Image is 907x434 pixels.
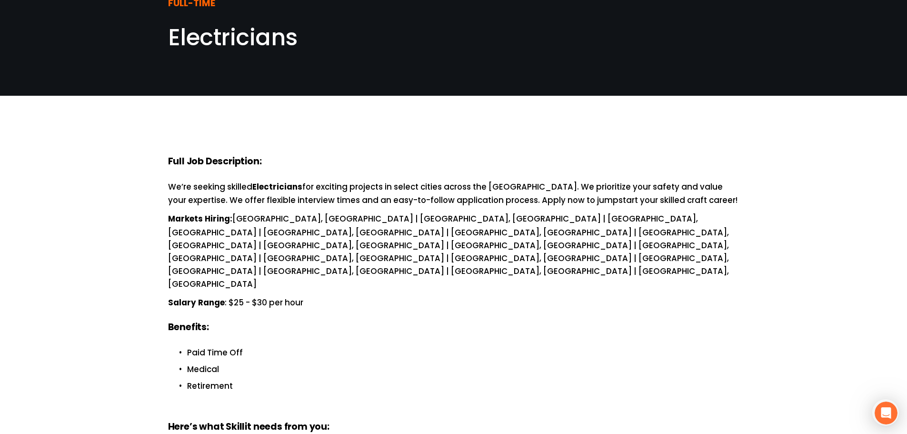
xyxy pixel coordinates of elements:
[875,402,897,424] iframe: Intercom live chat
[168,21,298,53] span: Electricians
[872,399,899,426] iframe: Intercom live chat discovery launcher
[252,181,302,194] strong: Electricians
[187,363,739,376] p: Medical
[168,212,739,290] p: [GEOGRAPHIC_DATA], [GEOGRAPHIC_DATA] | [GEOGRAPHIC_DATA], [GEOGRAPHIC_DATA] | [GEOGRAPHIC_DATA], ...
[187,380,739,393] p: Retirement
[168,320,209,336] strong: Benefits:
[168,212,232,226] strong: Markets Hiring:
[168,296,225,310] strong: Salary Range
[168,296,739,310] p: : $25 - $30 per hour
[187,346,739,359] p: Paid Time Off
[168,154,262,170] strong: Full Job Description:
[168,181,739,207] p: We’re seeking skilled for exciting projects in select cities across the [GEOGRAPHIC_DATA]. We pri...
